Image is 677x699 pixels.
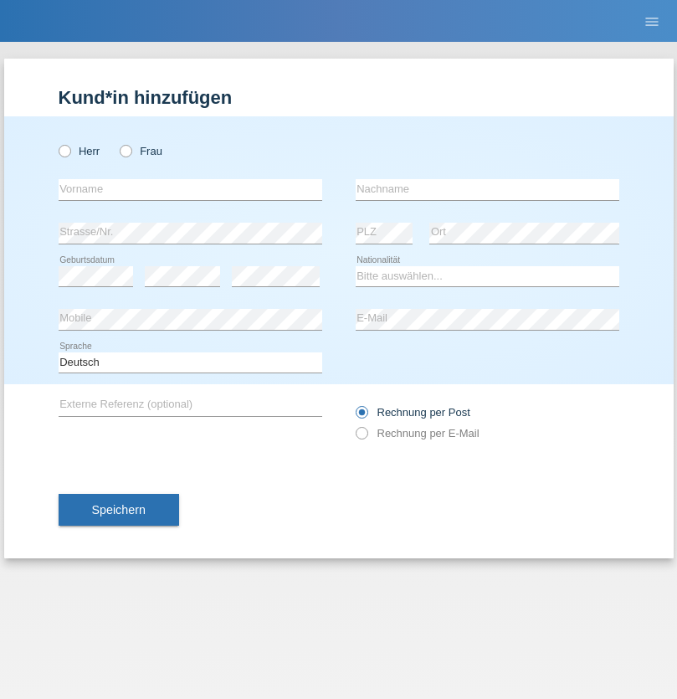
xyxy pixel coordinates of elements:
label: Frau [120,145,162,157]
label: Rechnung per E-Mail [356,427,480,439]
button: Speichern [59,494,179,526]
input: Rechnung per E-Mail [356,427,367,448]
input: Frau [120,145,131,156]
a: menu [635,16,669,26]
label: Herr [59,145,100,157]
input: Rechnung per Post [356,406,367,427]
span: Speichern [92,503,146,517]
input: Herr [59,145,69,156]
h1: Kund*in hinzufügen [59,87,619,108]
label: Rechnung per Post [356,406,470,419]
i: menu [644,13,660,30]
